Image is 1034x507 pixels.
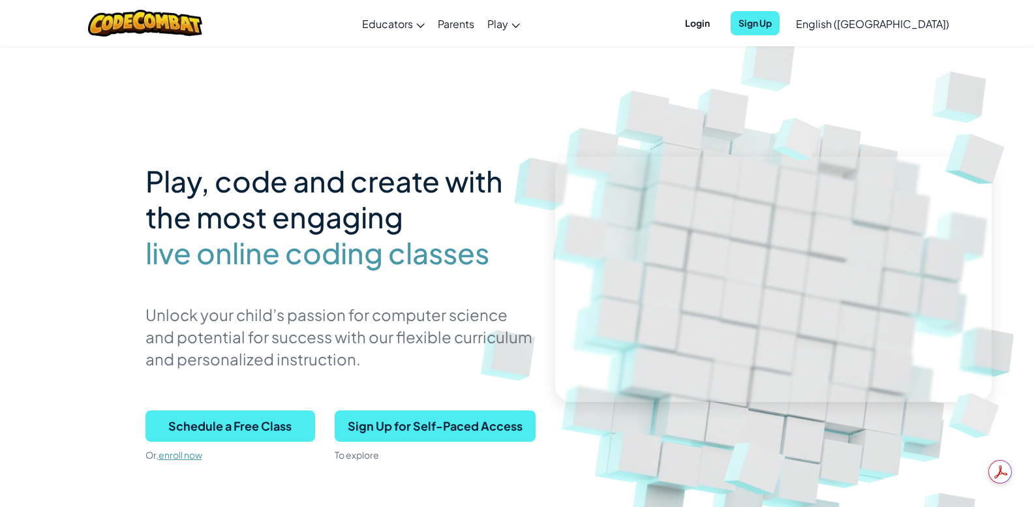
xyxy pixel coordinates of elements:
[356,6,431,41] a: Educators
[335,410,536,442] button: Sign Up for Self-Paced Access
[145,235,489,271] span: live online coding classes
[145,449,159,461] span: Or,
[145,162,503,235] span: Play, code and create with the most engaging
[431,6,481,41] a: Parents
[487,17,508,31] span: Play
[481,6,526,41] a: Play
[362,17,413,31] span: Educators
[88,10,202,37] img: CodeCombat logo
[159,449,202,461] a: enroll now
[145,410,315,442] button: Schedule a Free Class
[753,97,845,179] img: Overlap cubes
[145,303,536,370] p: Unlock your child’s passion for computer science and potential for success with our flexible curr...
[335,449,379,461] span: To explore
[796,17,949,31] span: English ([GEOGRAPHIC_DATA])
[789,6,956,41] a: English ([GEOGRAPHIC_DATA])
[731,11,780,35] button: Sign Up
[677,11,718,35] button: Login
[928,372,1024,458] img: Overlap cubes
